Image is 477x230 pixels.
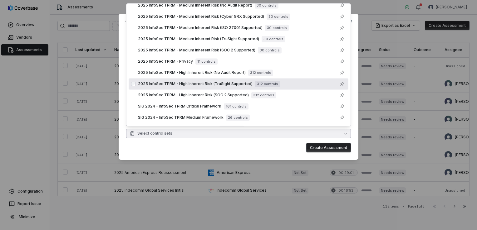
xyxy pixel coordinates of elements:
[138,115,224,120] span: SIG 2024 - InfoSec TPRM Medium Framework
[265,25,289,31] span: 30 controls
[226,114,250,121] span: 26 controls
[258,47,282,53] span: 30 controls
[306,143,351,152] button: Create Assessment
[251,92,276,98] span: 312 controls
[130,131,172,136] span: Select control sets
[138,25,263,30] span: 2025 InfoSec TPRM - Medium Inherent Risk (ISO 27001 Supported)
[195,58,218,65] span: 11 controls
[267,13,290,20] span: 30 controls
[138,126,217,131] span: SIG 2024 - InfoSec TPRM High Framework
[138,70,246,75] span: 2025 InfoSec TPRM - High Inherent Risk (No Audit Report)
[138,48,255,53] span: 2025 InfoSec TPRM - Medium Inherent Risk (SOC 2 Supported)
[138,59,193,64] span: 2025 InfoSec TPRM - Privacy
[138,36,259,41] span: 2025 InfoSec TPRM - Medium Inherent Risk (TruSight Supported)
[138,14,264,19] span: 2025 InfoSec TPRM - Medium Inherent Risk (Cyber GRX Supported)
[138,3,252,8] span: 2025 InfoSec TPRM - Medium Inherent Risk (No Audit Report)
[138,93,249,98] span: 2025 InfoSec TPRM - High Inherent Risk (SOC 2 Supported)
[248,69,273,76] span: 312 controls
[255,81,280,87] span: 312 controls
[255,2,278,8] span: 30 controls
[138,104,221,109] span: SIG 2024 - InfoSec TPRM Critical Framework
[219,126,244,132] span: 161 controls
[122,16,142,27] button: Back
[224,103,248,109] span: 161 controls
[138,81,253,86] span: 2025 InfoSec TPRM - High Inherent Risk (TruSight Supported)
[262,36,285,42] span: 30 controls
